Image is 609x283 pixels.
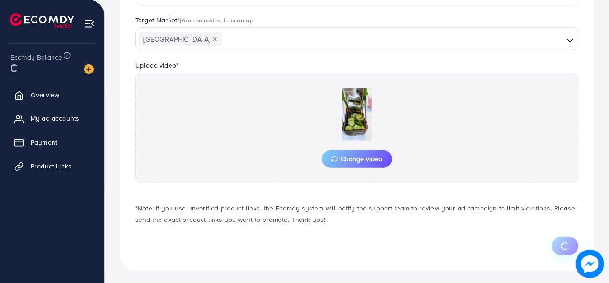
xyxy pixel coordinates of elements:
[180,16,253,24] span: (You can add multi-country)
[213,37,217,42] button: Deselect Pakistan
[309,88,405,141] img: Preview Image
[135,202,578,225] p: *Note: If you use unverified product links, the Ecomdy system will notify the support team to rev...
[7,133,97,152] a: Payment
[10,13,74,28] img: logo
[11,52,62,62] span: Ecomdy Balance
[31,114,79,123] span: My ad accounts
[31,161,72,171] span: Product Links
[331,156,383,162] span: Change video
[31,137,57,147] span: Payment
[135,15,253,25] label: Target Market
[135,61,179,70] label: Upload video
[7,109,97,128] a: My ad accounts
[7,157,97,176] a: Product Links
[223,32,563,47] input: Search for option
[135,27,578,50] div: Search for option
[84,18,95,29] img: menu
[576,250,604,278] img: image
[322,150,392,168] button: Change video
[139,32,222,46] span: [GEOGRAPHIC_DATA]
[7,85,97,105] a: Overview
[31,90,59,100] span: Overview
[84,64,94,74] img: image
